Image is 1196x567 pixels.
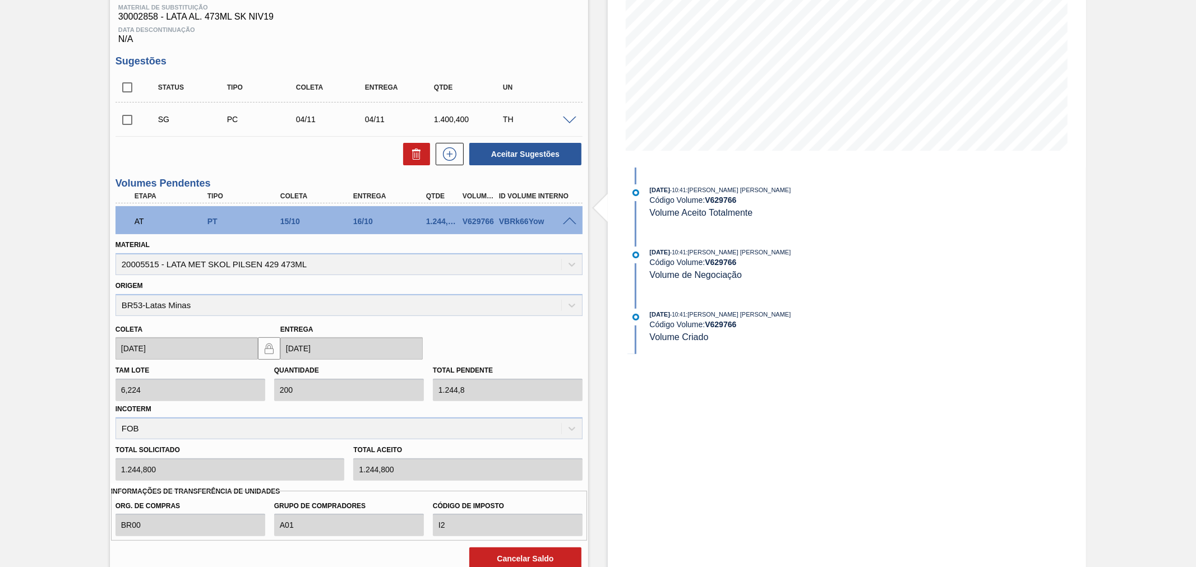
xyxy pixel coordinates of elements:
[350,192,433,200] div: Entrega
[650,332,709,342] span: Volume Criado
[650,270,742,280] span: Volume de Negociação
[205,217,287,226] div: Pedido de Transferência
[116,55,583,67] h3: Sugestões
[155,83,233,91] div: Status
[116,241,150,249] label: Material
[469,143,581,165] button: Aceitar Sugestões
[111,484,280,500] label: Informações de Transferência de Unidades
[423,217,462,226] div: 1.244,800
[118,26,580,33] span: Data Descontinuação
[670,312,686,318] span: - 10:41
[274,498,424,514] label: Grupo de Compradores
[135,217,211,226] p: AT
[118,4,580,11] span: Material de Substituição
[116,366,149,374] label: Tam lote
[278,217,360,226] div: 15/10/2025
[705,196,736,205] strong: V 629766
[670,187,686,193] span: - 10:41
[293,83,371,91] div: Coleta
[116,282,143,290] label: Origem
[293,115,371,124] div: 04/11/2025
[430,143,464,165] div: Nova sugestão
[116,337,258,360] input: dd/mm/yyyy
[433,498,583,514] label: Código de Imposto
[280,337,423,360] input: dd/mm/yyyy
[116,442,345,458] label: Total Solicitado
[116,22,583,44] div: N/A
[132,192,214,200] div: Etapa
[224,115,302,124] div: Pedido de Compra
[686,311,791,318] span: : [PERSON_NAME] [PERSON_NAME]
[278,192,360,200] div: Coleta
[632,189,639,196] img: atual
[433,366,493,374] label: Total pendente
[398,143,430,165] div: Excluir Sugestões
[423,192,462,200] div: Qtde
[650,320,916,329] div: Código Volume:
[116,498,265,514] label: Org. de Compras
[431,115,509,124] div: 1.400,400
[686,187,791,193] span: : [PERSON_NAME] [PERSON_NAME]
[650,258,916,267] div: Código Volume:
[705,258,736,267] strong: V 629766
[632,252,639,258] img: atual
[353,442,583,458] label: Total Aceito
[132,209,214,234] div: Aguardando Informações de Transporte
[155,115,233,124] div: Sugestão Criada
[460,192,498,200] div: Volume Portal
[350,217,433,226] div: 16/10/2025
[500,83,578,91] div: UN
[205,192,287,200] div: Tipo
[670,249,686,255] span: - 10:41
[362,115,440,124] div: 04/11/2025
[650,196,916,205] div: Código Volume:
[258,337,280,360] button: locked
[362,83,440,91] div: Entrega
[705,320,736,329] strong: V 629766
[650,187,670,193] span: [DATE]
[686,249,791,255] span: : [PERSON_NAME] [PERSON_NAME]
[650,208,753,217] span: Volume Aceito Totalmente
[650,249,670,255] span: [DATE]
[224,83,302,91] div: Tipo
[280,326,313,333] label: Entrega
[464,142,583,166] div: Aceitar Sugestões
[274,366,319,374] label: Quantidade
[262,342,276,355] img: locked
[496,192,579,200] div: Id Volume Interno
[118,12,580,22] span: 30002858 - LATA AL. 473ML SK NIV19
[116,178,583,189] h3: Volumes Pendentes
[116,405,151,413] label: Incoterm
[650,311,670,318] span: [DATE]
[460,217,498,226] div: V629766
[116,326,142,333] label: Coleta
[431,83,509,91] div: Qtde
[500,115,578,124] div: TH
[496,217,579,226] div: VBRk66Yow
[632,314,639,320] img: atual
